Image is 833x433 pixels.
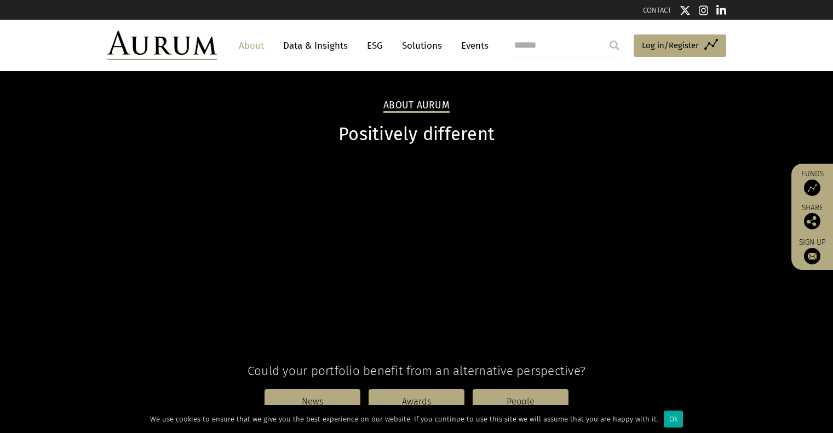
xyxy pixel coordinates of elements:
[107,31,217,60] img: Aurum
[797,204,828,229] div: Share
[797,169,828,196] a: Funds
[383,100,450,113] h2: About Aurum
[804,213,820,229] img: Share this post
[369,389,464,414] a: Awards
[664,411,683,428] div: Ok
[797,238,828,264] a: Sign up
[680,5,691,16] img: Twitter icon
[634,34,726,57] a: Log in/Register
[642,39,699,52] span: Log in/Register
[716,5,726,16] img: Linkedin icon
[804,180,820,196] img: Access Funds
[265,389,360,414] a: News
[361,36,388,56] a: ESG
[643,6,671,14] a: CONTACT
[456,36,489,56] a: Events
[604,34,625,56] input: Submit
[278,36,353,56] a: Data & Insights
[107,124,726,145] h1: Positively different
[473,389,568,414] a: People
[233,36,269,56] a: About
[699,5,709,16] img: Instagram icon
[804,248,820,264] img: Sign up to our newsletter
[107,363,726,378] h4: Could your portfolio benefit from an alternative perspective?
[397,36,447,56] a: Solutions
